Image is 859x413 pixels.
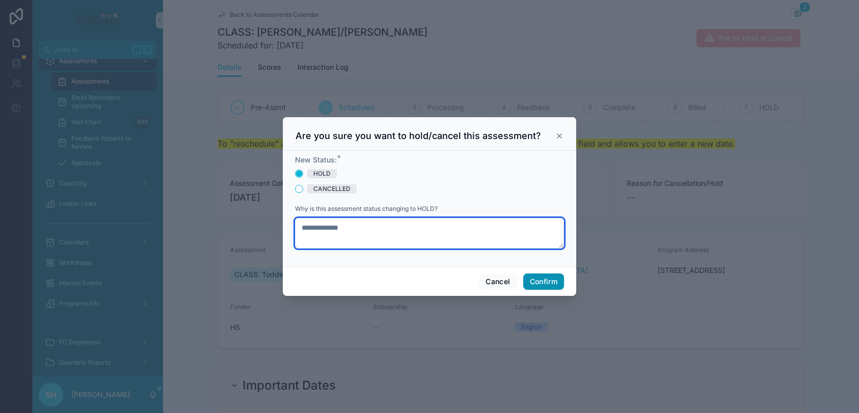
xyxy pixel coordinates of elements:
h3: Are you sure you want to hold/cancel this assessment? [296,130,541,142]
button: Confirm [523,273,564,290]
button: Cancel [479,273,517,290]
span: Why is this assessment status changing to HOLD? [295,205,438,213]
div: CANCELLED [313,184,351,194]
div: HOLD [313,169,331,178]
span: New Status: [295,155,337,164]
